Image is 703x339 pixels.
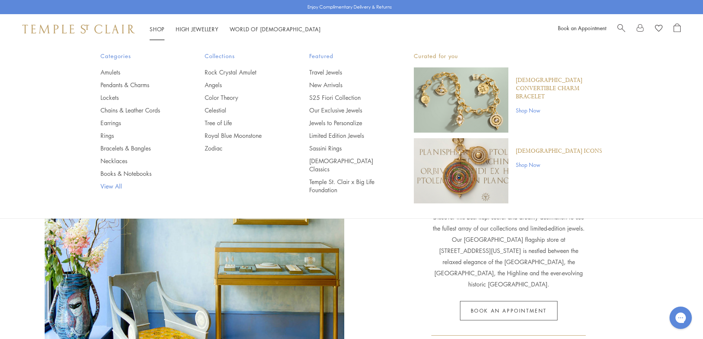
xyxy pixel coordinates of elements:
[205,68,279,76] a: Rock Crystal Amulet
[309,81,384,89] a: New Arrivals
[150,25,164,33] a: ShopShop
[22,25,135,34] img: Temple St. Clair
[666,304,696,332] iframe: Gorgias live chat messenger
[309,68,384,76] a: Travel Jewels
[516,147,602,155] a: [DEMOGRAPHIC_DATA] Icons
[205,144,279,152] a: Zodiac
[309,144,384,152] a: Sassini Rings
[460,301,557,320] a: Book an appointment
[309,51,384,61] span: Featured
[558,24,606,32] a: Book an Appointment
[100,119,175,127] a: Earrings
[150,25,321,34] nav: Main navigation
[431,197,586,290] p: Discover this best kept secret and dreamy destination to see the fullest array of our collections...
[205,81,279,89] a: Angels
[100,68,175,76] a: Amulets
[516,161,602,169] a: Shop Now
[414,51,603,61] p: Curated for you
[309,178,384,194] a: Temple St. Clair x Big Life Foundation
[516,106,603,114] a: Shop Now
[617,23,625,35] a: Search
[307,3,392,11] p: Enjoy Complimentary Delivery & Returns
[100,132,175,140] a: Rings
[309,119,384,127] a: Jewels to Personalize
[100,144,175,152] a: Bracelets & Bangles
[309,132,384,140] a: Limited Edition Jewels
[516,76,603,101] a: [DEMOGRAPHIC_DATA] Convertible Charm Bracelet
[205,51,279,61] span: Collections
[674,23,681,35] a: Open Shopping Bag
[100,157,175,165] a: Necklaces
[100,182,175,190] a: View All
[205,106,279,114] a: Celestial
[205,94,279,102] a: Color Theory
[205,132,279,140] a: Royal Blue Moonstone
[100,51,175,61] span: Categories
[100,81,175,89] a: Pendants & Charms
[100,94,175,102] a: Lockets
[309,157,384,173] a: [DEMOGRAPHIC_DATA] Classics
[655,23,662,35] a: View Wishlist
[230,25,321,33] a: World of [DEMOGRAPHIC_DATA]World of [DEMOGRAPHIC_DATA]
[100,106,175,114] a: Chains & Leather Cords
[309,94,384,102] a: S25 Fiori Collection
[205,119,279,127] a: Tree of Life
[100,169,175,178] a: Books & Notebooks
[309,106,384,114] a: Our Exclusive Jewels
[176,25,218,33] a: High JewelleryHigh Jewellery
